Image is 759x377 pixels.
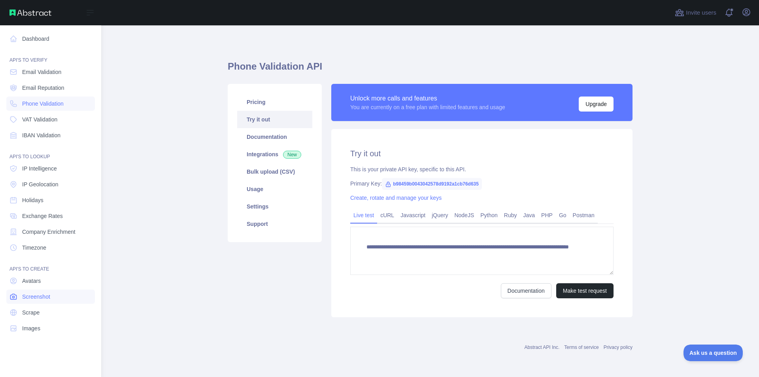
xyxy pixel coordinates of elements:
a: Avatars [6,274,95,288]
a: Python [477,209,501,222]
button: Invite users [673,6,718,19]
a: Java [520,209,538,222]
a: jQuery [429,209,451,222]
span: Invite users [686,8,716,17]
span: Timezone [22,244,46,252]
iframe: Toggle Customer Support [683,345,743,361]
div: API'S TO CREATE [6,256,95,272]
img: Abstract API [9,9,51,16]
a: Live test [350,209,377,222]
a: Privacy policy [604,345,632,350]
a: IP Geolocation [6,177,95,191]
div: You are currently on a free plan with limited features and usage [350,103,505,111]
span: Email Validation [22,68,61,76]
a: Email Validation [6,65,95,79]
a: Integrations New [237,146,312,163]
a: Bulk upload (CSV) [237,163,312,180]
a: Documentation [501,283,551,298]
a: Usage [237,180,312,198]
a: Dashboard [6,32,95,46]
a: Company Enrichment [6,225,95,239]
a: Postman [570,209,598,222]
button: Upgrade [579,97,614,112]
a: Javascript [397,209,429,222]
a: Go [556,209,570,222]
a: Abstract API Inc. [525,345,560,350]
a: Exchange Rates [6,209,95,223]
a: IP Intelligence [6,161,95,176]
span: Scrape [22,309,40,316]
div: Primary Key: [350,180,614,188]
a: Pricing [237,93,312,111]
a: Scrape [6,305,95,320]
a: cURL [377,209,397,222]
span: IP Intelligence [22,165,57,172]
a: Phone Validation [6,97,95,111]
span: New [283,151,301,159]
span: Holidays [22,196,43,204]
a: VAT Validation [6,112,95,127]
div: This is your private API key, specific to this API. [350,165,614,173]
span: Screenshot [22,293,50,301]
a: Ruby [501,209,520,222]
a: Holidays [6,193,95,207]
button: Make test request [556,283,614,298]
a: NodeJS [451,209,477,222]
a: Settings [237,198,312,215]
a: Create, rotate and manage your keys [350,195,442,201]
span: Avatars [22,277,41,285]
span: b98459b0043042578d9192a1cb76d635 [382,178,482,190]
h2: Try it out [350,148,614,159]
span: Images [22,324,40,332]
a: Documentation [237,128,312,146]
a: Timezone [6,241,95,255]
span: IP Geolocation [22,180,59,188]
div: Unlock more calls and features [350,94,505,103]
a: Images [6,321,95,335]
span: Exchange Rates [22,212,63,220]
a: Email Reputation [6,81,95,95]
a: Support [237,215,312,233]
span: VAT Validation [22,116,57,123]
span: Company Enrichment [22,228,76,236]
div: API'S TO LOOKUP [6,144,95,160]
span: Email Reputation [22,84,64,92]
div: API'S TO VERIFY [6,47,95,63]
span: Phone Validation [22,100,64,108]
a: Terms of service [564,345,599,350]
span: IBAN Validation [22,131,60,139]
a: Screenshot [6,290,95,304]
a: IBAN Validation [6,128,95,142]
a: Try it out [237,111,312,128]
a: PHP [538,209,556,222]
h1: Phone Validation API [228,60,632,79]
